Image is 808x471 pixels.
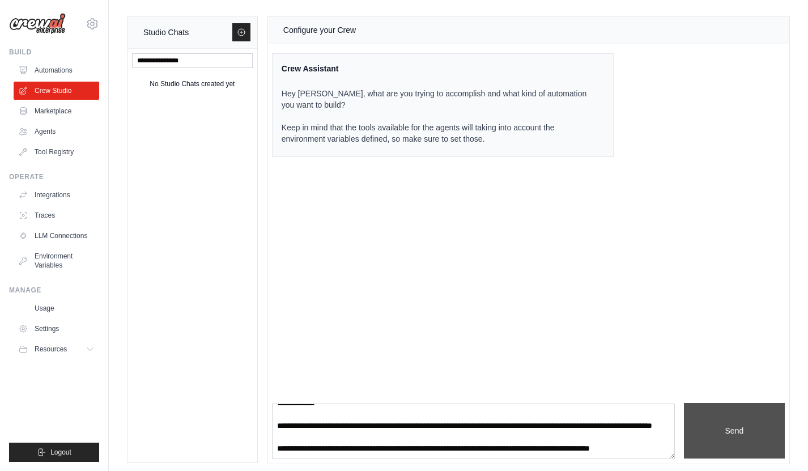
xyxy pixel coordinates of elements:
[35,345,67,354] span: Resources
[14,143,99,161] a: Tool Registry
[9,443,99,462] button: Logout
[282,88,590,145] p: Hey [PERSON_NAME], what are you trying to accomplish and what kind of automation you want to buil...
[9,172,99,181] div: Operate
[9,13,66,35] img: Logo
[14,206,99,224] a: Traces
[282,63,590,74] div: Crew Assistant
[14,299,99,317] a: Usage
[9,48,99,57] div: Build
[14,82,99,100] a: Crew Studio
[14,186,99,204] a: Integrations
[14,247,99,274] a: Environment Variables
[14,122,99,141] a: Agents
[14,340,99,358] button: Resources
[143,26,189,39] div: Studio Chats
[14,102,99,120] a: Marketplace
[14,227,99,245] a: LLM Connections
[283,23,356,37] div: Configure your Crew
[50,448,71,457] span: Logout
[9,286,99,295] div: Manage
[684,403,785,459] button: Send
[14,61,99,79] a: Automations
[14,320,99,338] a: Settings
[150,77,235,91] div: No Studio Chats created yet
